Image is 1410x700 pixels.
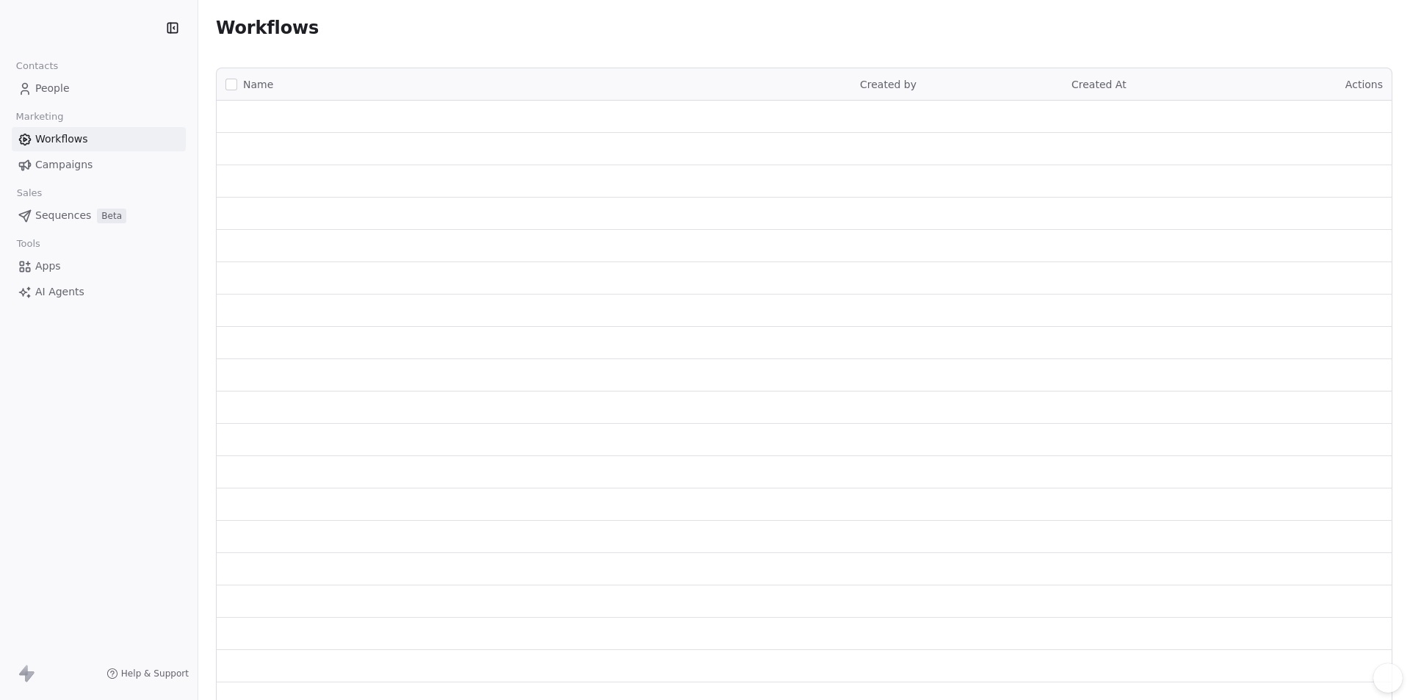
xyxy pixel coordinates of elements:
span: Sequences [35,208,91,223]
a: Workflows [12,127,186,151]
span: Tools [10,233,46,255]
a: Help & Support [106,668,189,679]
span: Created At [1071,79,1127,90]
span: Workflows [216,18,319,38]
span: Sales [10,182,48,204]
span: Campaigns [35,157,93,173]
span: Name [243,77,273,93]
a: SequencesBeta [12,203,186,228]
span: Workflows [35,131,88,147]
span: Contacts [10,55,65,77]
a: Apps [12,254,186,278]
span: Apps [35,259,61,274]
span: Created by [860,79,916,90]
a: AI Agents [12,280,186,304]
span: People [35,81,70,96]
span: Beta [97,209,126,223]
a: People [12,76,186,101]
span: AI Agents [35,284,84,300]
a: Campaigns [12,153,186,177]
span: Help & Support [121,668,189,679]
span: Actions [1345,79,1383,90]
span: Marketing [10,106,70,128]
